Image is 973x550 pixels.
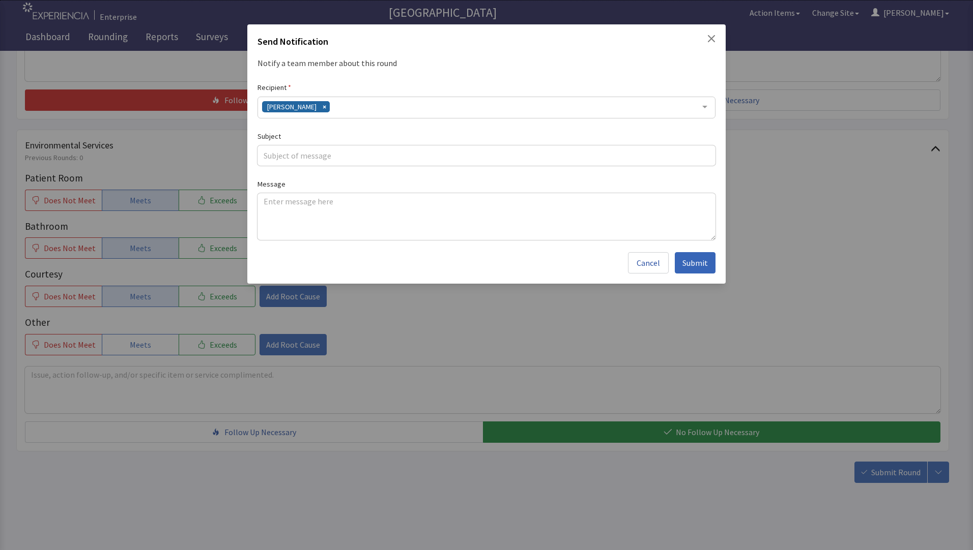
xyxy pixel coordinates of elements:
[628,252,669,273] button: Cancel
[257,130,716,142] label: Subject
[257,178,716,190] label: Message
[675,252,716,273] button: Submit
[257,81,716,94] label: Recipient
[267,102,317,111] span: [PERSON_NAME]
[257,145,716,166] input: Subject of message
[682,257,708,269] span: Submit
[257,57,716,69] div: Notify a team member about this round
[707,35,716,43] button: Close
[637,257,660,269] span: Cancel
[257,35,328,53] h2: Send Notification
